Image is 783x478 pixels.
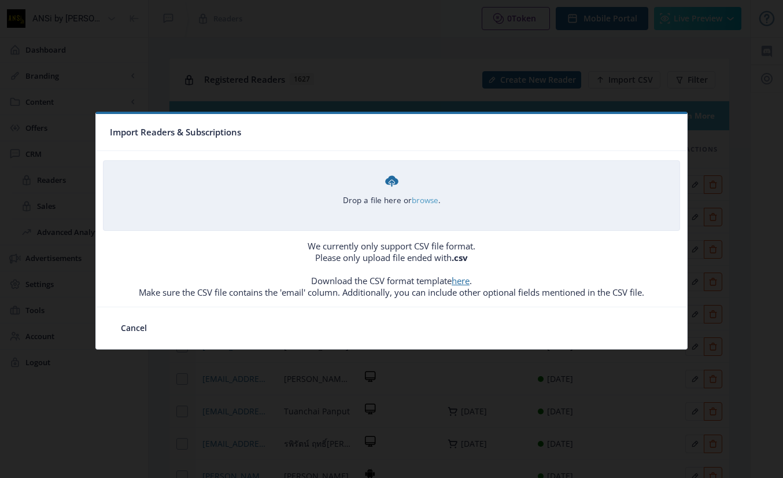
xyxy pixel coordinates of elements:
button: Cancel [110,317,158,340]
div: Drop a file here or . [343,173,441,206]
p: We currently only support CSV file format. Please only upload file ended with Download the CSV fo... [96,240,687,298]
b: .csv [452,252,468,263]
a: here [452,275,470,286]
nb-card-header: Import Readers & Subscriptions [96,114,687,151]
